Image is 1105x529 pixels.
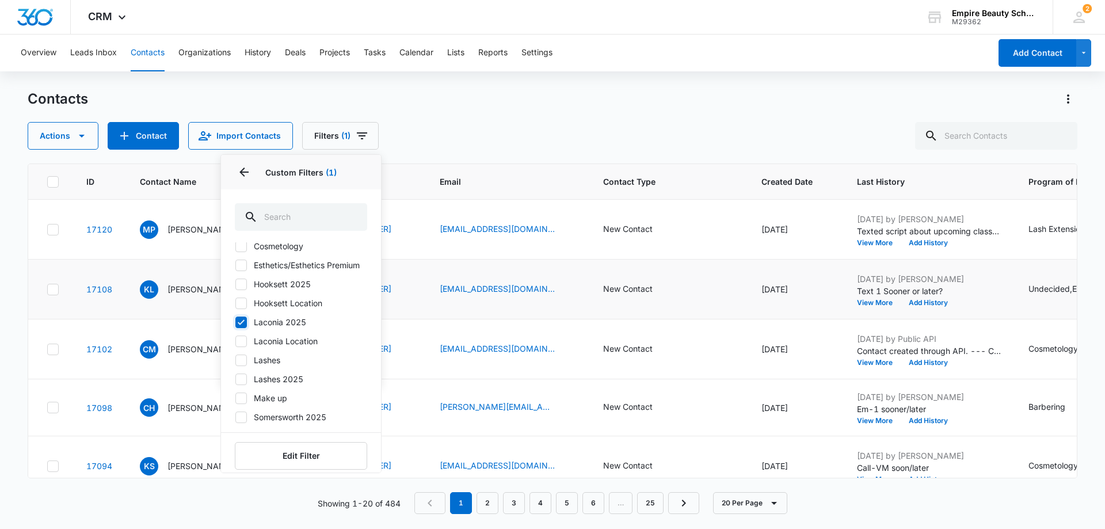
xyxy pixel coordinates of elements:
[529,492,551,514] a: Page 4
[857,333,1001,345] p: [DATE] by Public API
[140,340,254,359] div: Contact Name - Calianne Malo - Select to Edit Field
[952,18,1036,26] div: account id
[235,163,253,181] button: Back
[440,283,555,295] a: [EMAIL_ADDRESS][DOMAIN_NAME]
[245,35,271,71] button: History
[440,459,576,473] div: Email - kls0217004@yahoo.com - Select to Edit Field
[857,417,901,424] button: View More
[1028,401,1065,413] div: Barbering
[167,343,234,355] p: [PERSON_NAME]
[235,335,367,347] label: Laconia Location
[131,35,165,71] button: Contacts
[167,283,234,295] p: [PERSON_NAME]
[761,343,829,355] div: [DATE]
[235,392,367,404] label: Make up
[915,122,1077,150] input: Search Contacts
[603,223,673,237] div: Contact Type - New Contact - Select to Edit Field
[857,213,1001,225] p: [DATE] by [PERSON_NAME]
[88,10,112,22] span: CRM
[440,459,555,471] a: [EMAIL_ADDRESS][DOMAIN_NAME]
[341,132,350,140] span: (1)
[235,278,367,290] label: Hooksett 2025
[603,176,717,188] span: Contact Type
[857,403,1001,415] p: Em-1 sooner/later
[140,340,158,359] span: CM
[603,459,653,471] div: New Contact
[167,460,234,472] p: [PERSON_NAME]
[86,176,96,188] span: ID
[761,283,829,295] div: [DATE]
[319,35,350,71] button: Projects
[857,391,1001,403] p: [DATE] by [PERSON_NAME]
[86,344,112,354] a: Navigate to contact details page for Calianne Malo
[603,342,673,356] div: Contact Type - New Contact - Select to Edit Field
[603,401,673,414] div: Contact Type - New Contact - Select to Edit Field
[140,398,158,417] span: CH
[1083,4,1092,13] span: 2
[108,122,179,150] button: Add Contact
[761,460,829,472] div: [DATE]
[603,283,673,296] div: Contact Type - New Contact - Select to Edit Field
[1059,90,1077,108] button: Actions
[235,411,367,423] label: Somersworth 2025
[326,168,337,177] span: (1)
[235,240,367,252] label: Cosmetology
[857,359,901,366] button: View More
[440,283,576,296] div: Email - KEL.HML2022@gmail.com - Select to Edit Field
[235,354,367,366] label: Lashes
[761,176,813,188] span: Created Date
[478,35,508,71] button: Reports
[1028,459,1078,471] div: Cosmetology
[857,462,1001,474] p: Call-VM soon/later
[450,492,472,514] em: 1
[140,398,254,417] div: Contact Name - Collin Hamel - Select to Edit Field
[140,280,158,299] span: KL
[713,492,787,514] button: 20 Per Page
[603,459,673,473] div: Contact Type - New Contact - Select to Edit Field
[318,497,401,509] p: Showing 1-20 of 484
[761,223,829,235] div: [DATE]
[603,223,653,235] div: New Contact
[440,223,576,237] div: Email - marleyapolosky@gmail.com - Select to Edit Field
[235,442,367,470] button: Edit Filter
[86,461,112,471] a: Navigate to contact details page for Katreena Stanley
[637,492,664,514] a: Page 25
[235,316,367,328] label: Laconia 2025
[556,492,578,514] a: Page 5
[167,402,234,414] p: [PERSON_NAME]
[521,35,552,71] button: Settings
[140,220,292,239] div: Contact Name - Marley Polosky - Select to Edit Field
[178,35,231,71] button: Organizations
[761,402,829,414] div: [DATE]
[414,492,699,514] nav: Pagination
[440,401,555,413] a: [PERSON_NAME][EMAIL_ADDRESS][DOMAIN_NAME]
[901,239,956,246] button: Add History
[235,373,367,385] label: Lashes 2025
[603,342,653,355] div: New Contact
[857,285,1001,297] p: Text 1 Sooner or later?
[86,284,112,294] a: Navigate to contact details page for Kelsey Lee
[582,492,604,514] a: Page 6
[86,403,112,413] a: Navigate to contact details page for Collin Hamel
[901,476,956,483] button: Add History
[999,39,1076,67] button: Add Contact
[857,176,984,188] span: Last History
[901,359,956,366] button: Add History
[140,220,158,239] span: MP
[901,417,956,424] button: Add History
[140,176,275,188] span: Contact Name
[668,492,699,514] a: Next Page
[857,450,1001,462] p: [DATE] by [PERSON_NAME]
[440,401,576,414] div: Email - Hamel.cs@gmail.com - Select to Edit Field
[235,297,367,309] label: Hooksett Location
[857,476,901,483] button: View More
[857,225,1001,237] p: Texted script about upcoming classes in both esthetics and cos.
[857,273,1001,285] p: [DATE] by [PERSON_NAME]
[440,342,576,356] div: Email - 26cmalo@gmail.com - Select to Edit Field
[285,35,306,71] button: Deals
[477,492,498,514] a: Page 2
[140,457,254,475] div: Contact Name - Katreena Stanley - Select to Edit Field
[140,280,254,299] div: Contact Name - Kelsey Lee - Select to Edit Field
[28,122,98,150] button: Actions
[302,122,379,150] button: Filters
